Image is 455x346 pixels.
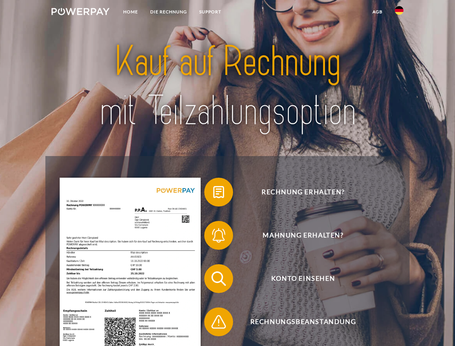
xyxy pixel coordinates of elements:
span: Konto einsehen [215,264,391,293]
span: Rechnungsbeanstandung [215,307,391,336]
button: Rechnungsbeanstandung [204,307,392,336]
a: Home [117,5,144,18]
button: Konto einsehen [204,264,392,293]
a: SUPPORT [193,5,227,18]
img: qb_warning.svg [210,313,228,331]
img: logo-powerpay-white.svg [52,8,110,15]
span: Mahnung erhalten? [215,221,391,250]
span: Rechnung erhalten? [215,178,391,207]
img: de [395,6,403,15]
img: qb_search.svg [210,270,228,288]
a: DIE RECHNUNG [144,5,193,18]
img: title-powerpay_de.svg [69,35,386,138]
button: Mahnung erhalten? [204,221,392,250]
img: qb_bell.svg [210,226,228,244]
a: agb [366,5,389,18]
button: Rechnung erhalten? [204,178,392,207]
img: qb_bill.svg [210,183,228,201]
